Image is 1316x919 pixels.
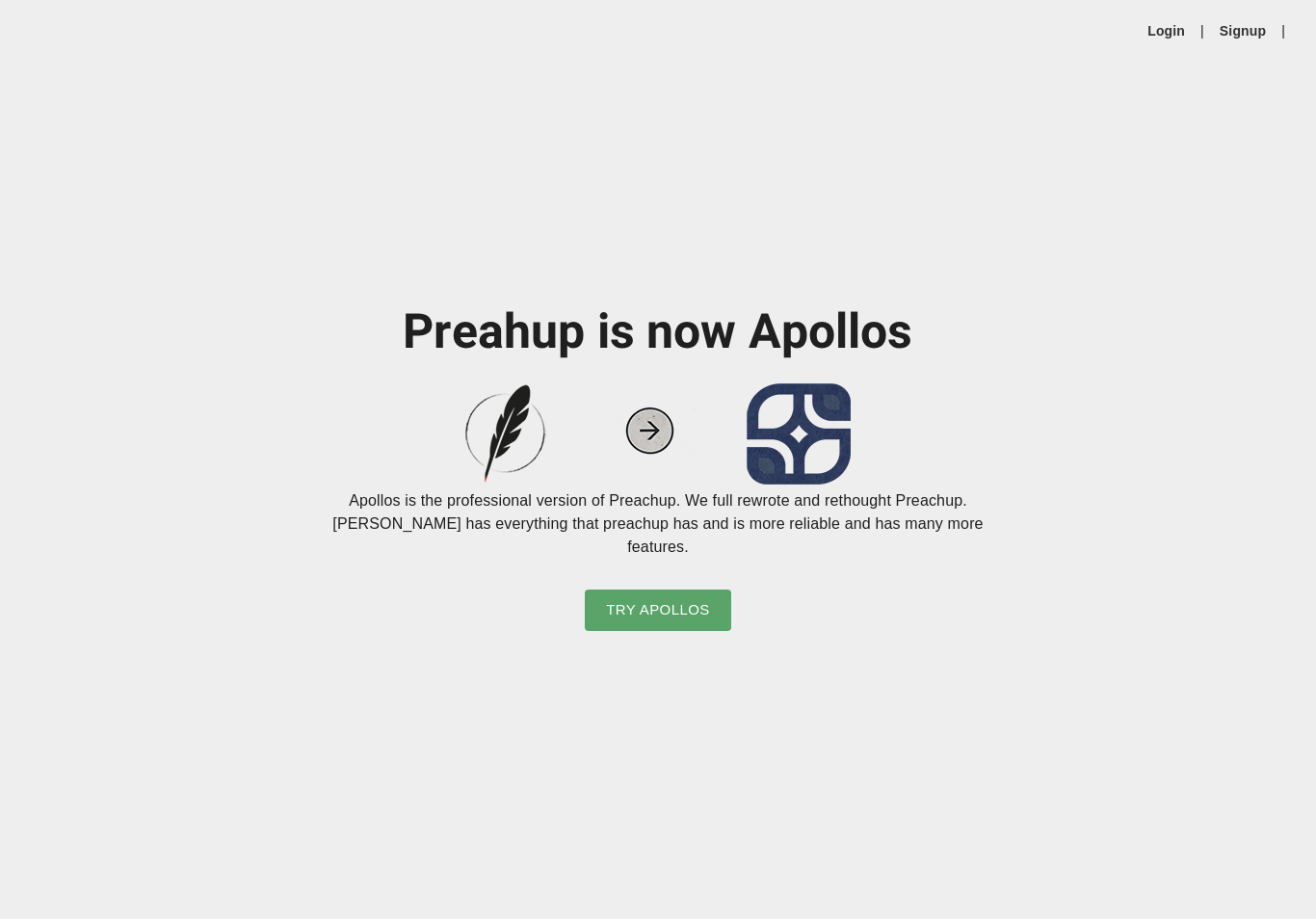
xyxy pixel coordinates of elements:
[606,597,710,622] span: Try Apollos
[1220,21,1266,40] a: Signup
[329,489,987,559] p: Apollos is the professional version of Preachup. We full rewrote and rethought Preachup. [PERSON_...
[465,383,851,485] img: preachup-to-apollos.png
[1274,21,1293,40] li: |
[329,302,987,364] h1: Preahup is now Apollos
[1147,21,1185,40] a: Login
[1193,21,1212,40] li: |
[585,590,731,630] button: Try Apollos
